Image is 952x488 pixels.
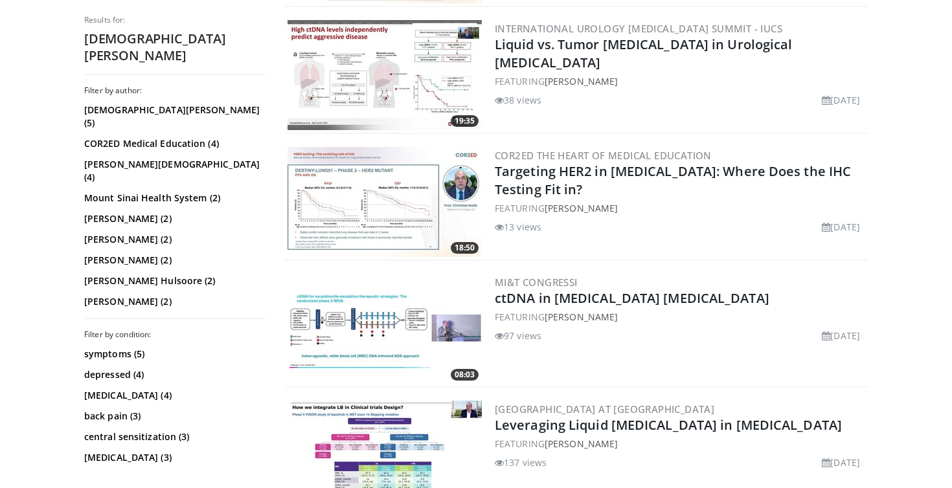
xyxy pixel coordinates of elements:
li: 13 views [495,220,541,234]
a: 18:50 [288,147,482,257]
img: 9865df9f-c804-4d5f-b79b-f05dc62a0c7c.300x170_q85_crop-smart_upscale.jpg [288,20,482,130]
span: 18:50 [451,242,479,254]
a: International Urology [MEDICAL_DATA] Summit - IUCS [495,22,782,35]
h3: Filter by author: [84,85,266,96]
a: [PERSON_NAME] (2) [84,212,262,225]
a: COR2ED The Heart of Medical Education [495,149,712,162]
li: 97 views [495,329,541,342]
a: [PERSON_NAME] [545,311,618,323]
div: FEATURING [495,201,865,215]
a: depressed (4) [84,368,262,381]
h3: Filter by condition: [84,329,266,340]
a: [PERSON_NAME] [545,438,618,450]
a: Leveraging Liquid [MEDICAL_DATA] in [MEDICAL_DATA] [495,416,842,434]
a: [PERSON_NAME] [545,202,618,214]
a: [PERSON_NAME] (2) [84,233,262,246]
span: 08:03 [451,369,479,381]
a: Targeting HER2 in [MEDICAL_DATA]: Where Does the IHC Testing Fit in? [495,162,851,198]
a: back pain (3) [84,410,262,423]
li: [DATE] [822,93,860,107]
a: [PERSON_NAME] Hulsoore (2) [84,274,262,287]
a: [DEMOGRAPHIC_DATA][PERSON_NAME] (5) [84,104,262,129]
li: [DATE] [822,329,860,342]
a: [MEDICAL_DATA] (3) [84,451,262,464]
a: ctDNA in [MEDICAL_DATA] [MEDICAL_DATA] [495,289,769,307]
a: [GEOGRAPHIC_DATA] at [GEOGRAPHIC_DATA] [495,403,714,416]
li: [DATE] [822,220,860,234]
img: a14e7b09-712f-4c1e-9ac5-e9c3365b98d9.300x170_q85_crop-smart_upscale.jpg [288,274,482,384]
a: central sensitization (3) [84,430,262,443]
a: 08:03 [288,274,482,384]
a: [PERSON_NAME][DEMOGRAPHIC_DATA] (4) [84,158,262,184]
li: [DATE] [822,456,860,469]
a: Mount Sinai Health System (2) [84,192,262,205]
div: FEATURING [495,310,865,324]
span: 19:35 [451,115,479,127]
a: symptoms (5) [84,348,262,360]
a: [PERSON_NAME] (2) [84,295,262,308]
div: FEATURING [495,74,865,88]
li: 38 views [495,93,541,107]
a: [MEDICAL_DATA] (4) [84,389,262,402]
p: Results for: [84,15,266,25]
a: MI&T Congressi [495,276,578,289]
a: Liquid vs. Tumor [MEDICAL_DATA] in Urological [MEDICAL_DATA] [495,36,793,71]
a: COR2ED Medical Education (4) [84,137,262,150]
a: [PERSON_NAME] [545,75,618,87]
div: FEATURING [495,437,865,450]
a: 19:35 [288,20,482,130]
a: [PERSON_NAME] (2) [84,254,262,267]
li: 137 views [495,456,547,469]
img: f17d14f0-ce69-4fd7-bafb-68190994585d.300x170_q85_crop-smart_upscale.jpg [288,147,482,257]
h2: [DEMOGRAPHIC_DATA][PERSON_NAME] [84,30,266,64]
